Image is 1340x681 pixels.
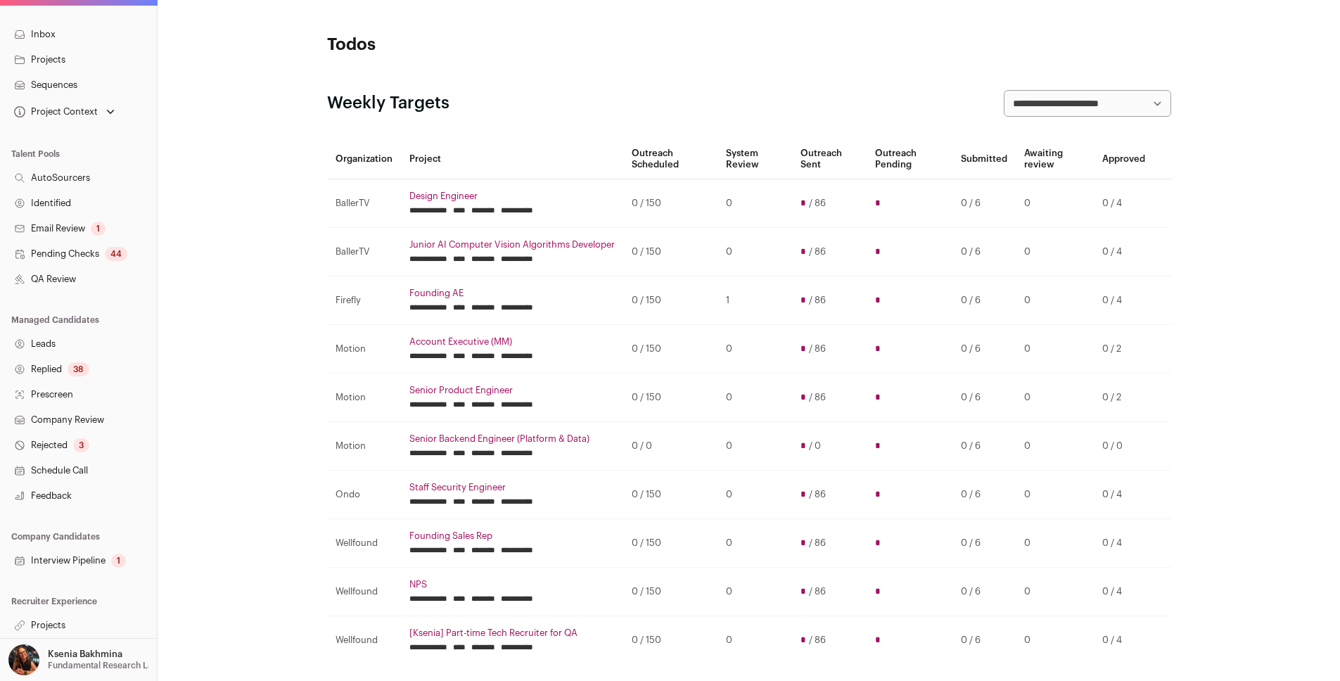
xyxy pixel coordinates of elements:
th: System Review [717,139,792,179]
td: 0 [717,228,792,276]
div: 1 [91,222,106,236]
td: 0 / 4 [1094,228,1154,276]
th: Project [401,139,623,179]
div: 44 [105,247,127,261]
td: 0 / 6 [952,519,1016,568]
p: Fundamental Research Labs [48,660,162,671]
td: 0 / 6 [952,471,1016,519]
td: 0 / 150 [623,471,718,519]
a: Founding Sales Rep [409,530,615,542]
div: 38 [68,362,89,376]
td: 0 [1016,179,1095,228]
td: 0 [717,422,792,471]
td: 0 / 150 [623,179,718,228]
td: 0 / 6 [952,179,1016,228]
span: / 0 [809,440,821,452]
td: 0 / 4 [1094,616,1154,665]
th: Organization [327,139,401,179]
td: 0 / 6 [952,616,1016,665]
th: Awaiting review [1016,139,1095,179]
td: 0 / 150 [623,616,718,665]
a: Founding AE [409,288,615,299]
td: 0 [717,568,792,616]
td: 0 / 150 [623,325,718,374]
div: Project Context [11,106,98,117]
a: Senior Product Engineer [409,385,615,396]
td: 0 [1016,568,1095,616]
td: 0 [1016,228,1095,276]
td: Motion [327,422,401,471]
td: 0 [1016,422,1095,471]
span: / 86 [809,392,826,403]
th: Outreach Sent [792,139,867,179]
td: 0 [717,179,792,228]
td: 0 / 4 [1094,519,1154,568]
a: Account Executive (MM) [409,336,615,348]
td: 0 / 150 [623,519,718,568]
td: 0 / 4 [1094,568,1154,616]
td: 0 [1016,276,1095,325]
td: 0 / 4 [1094,471,1154,519]
td: 0 / 6 [952,422,1016,471]
td: Firefly [327,276,401,325]
td: 0 [717,471,792,519]
td: 0 / 0 [623,422,718,471]
td: 0 [1016,325,1095,374]
a: [Ksenia] Part-time Tech Recruiter for QA [409,628,615,639]
td: 0 / 6 [952,325,1016,374]
td: Motion [327,325,401,374]
button: Open dropdown [6,644,151,675]
span: / 86 [809,198,826,209]
span: / 86 [809,586,826,597]
span: / 86 [809,635,826,646]
td: 0 / 150 [623,228,718,276]
td: 0 / 0 [1094,422,1154,471]
td: Wellfound [327,568,401,616]
td: 0 / 150 [623,374,718,422]
td: 0 [1016,471,1095,519]
td: 0 [717,616,792,665]
a: Staff Security Engineer [409,482,615,493]
td: Ondo [327,471,401,519]
td: 0 / 6 [952,374,1016,422]
span: / 86 [809,343,826,355]
td: 0 [717,374,792,422]
td: 0 / 6 [952,568,1016,616]
h2: Weekly Targets [327,92,449,115]
td: BallerTV [327,179,401,228]
td: 0 [1016,374,1095,422]
p: Ksenia Bakhmina [48,649,122,660]
img: 13968079-medium_jpg [8,644,39,675]
td: 0 / 4 [1094,276,1154,325]
td: 0 / 150 [623,276,718,325]
h1: Todos [327,34,608,56]
td: 0 / 2 [1094,325,1154,374]
td: 0 [717,519,792,568]
span: / 86 [809,246,826,257]
td: 0 [1016,616,1095,665]
span: / 86 [809,537,826,549]
td: 0 / 2 [1094,374,1154,422]
button: Open dropdown [11,102,117,122]
a: Design Engineer [409,191,615,202]
div: 1 [111,554,126,568]
td: Wellfound [327,616,401,665]
th: Outreach Scheduled [623,139,718,179]
td: BallerTV [327,228,401,276]
td: 0 / 150 [623,568,718,616]
a: NPS [409,579,615,590]
span: / 86 [809,295,826,306]
td: 0 [717,325,792,374]
td: 0 / 6 [952,228,1016,276]
div: 3 [73,438,89,452]
th: Approved [1094,139,1154,179]
td: Motion [327,374,401,422]
td: 0 [1016,519,1095,568]
td: Wellfound [327,519,401,568]
a: Senior Backend Engineer (Platform & Data) [409,433,615,445]
th: Outreach Pending [867,139,952,179]
a: Junior AI Computer Vision Algorithms Developer [409,239,615,250]
td: 0 / 6 [952,276,1016,325]
td: 1 [717,276,792,325]
th: Submitted [952,139,1016,179]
